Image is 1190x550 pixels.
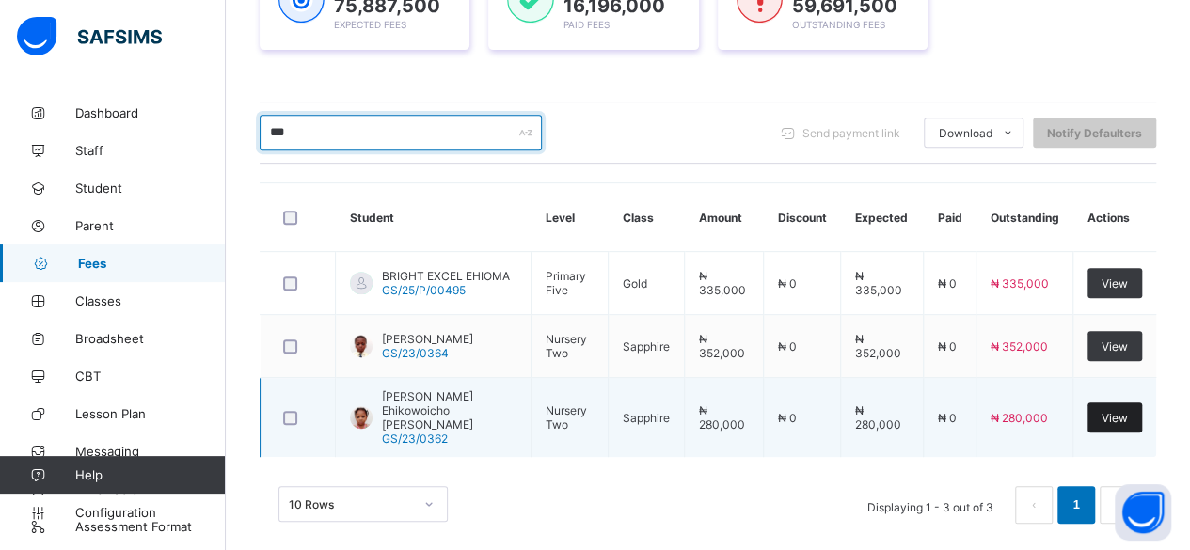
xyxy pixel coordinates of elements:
span: Student [75,181,226,196]
span: Expected Fees [334,19,406,30]
img: safsims [17,17,162,56]
span: View [1102,276,1128,291]
th: Amount [685,183,764,252]
span: ₦ 280,000 [991,411,1048,425]
span: ₦ 335,000 [991,276,1049,291]
span: Parent [75,218,226,233]
span: ₦ 0 [778,411,797,425]
span: Broadsheet [75,331,226,346]
span: ₦ 352,000 [991,339,1048,354]
span: GS/23/0364 [382,346,449,360]
th: Paid [923,183,976,252]
th: Actions [1072,183,1156,252]
a: 1 [1067,493,1085,517]
span: Help [75,467,225,482]
span: ₦ 0 [938,339,957,354]
span: CBT [75,369,226,384]
th: Outstanding [976,183,1072,252]
span: Nursery Two [546,332,587,360]
span: ₦ 0 [778,276,797,291]
span: Dashboard [75,105,226,120]
span: Fees [78,256,226,271]
div: 10 Rows [289,497,413,511]
button: Open asap [1115,484,1171,541]
span: Messaging [75,444,226,459]
span: ₦ 335,000 [855,269,902,297]
span: [PERSON_NAME] [382,332,473,346]
button: next page [1100,486,1137,524]
span: ₦ 280,000 [855,403,901,432]
span: BRIGHT EXCEL EHIOMA [382,269,510,283]
span: ₦ 335,000 [699,269,746,297]
span: ₦ 0 [938,411,957,425]
th: Discount [764,183,841,252]
span: Paid Fees [563,19,610,30]
span: Outstanding Fees [792,19,885,30]
span: Staff [75,143,226,158]
span: View [1102,339,1128,354]
span: ₦ 352,000 [699,332,745,360]
span: Nursery Two [546,403,587,432]
span: GS/23/0362 [382,432,448,446]
li: 下一页 [1100,486,1137,524]
span: Classes [75,293,226,308]
span: Send payment link [802,126,900,140]
li: 上一页 [1015,486,1053,524]
span: Notify Defaulters [1047,126,1142,140]
span: [PERSON_NAME] Ehikowoicho [PERSON_NAME] [382,389,516,432]
span: ₦ 0 [938,276,957,291]
th: Level [531,183,608,252]
li: 1 [1057,486,1095,524]
span: ₦ 0 [778,339,797,354]
span: GS/25/P/00495 [382,283,466,297]
th: Expected [841,183,924,252]
span: Primary Five [546,269,586,297]
span: Gold [623,276,647,291]
button: prev page [1015,486,1053,524]
span: Sapphire [623,339,670,354]
span: Sapphire [623,411,670,425]
span: View [1102,411,1128,425]
span: Configuration [75,505,225,520]
th: Class [609,183,685,252]
th: Student [336,183,532,252]
span: Lesson Plan [75,406,226,421]
li: Displaying 1 - 3 out of 3 [853,486,1008,524]
span: Download [939,126,992,140]
span: ₦ 280,000 [699,403,745,432]
span: ₦ 352,000 [855,332,901,360]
